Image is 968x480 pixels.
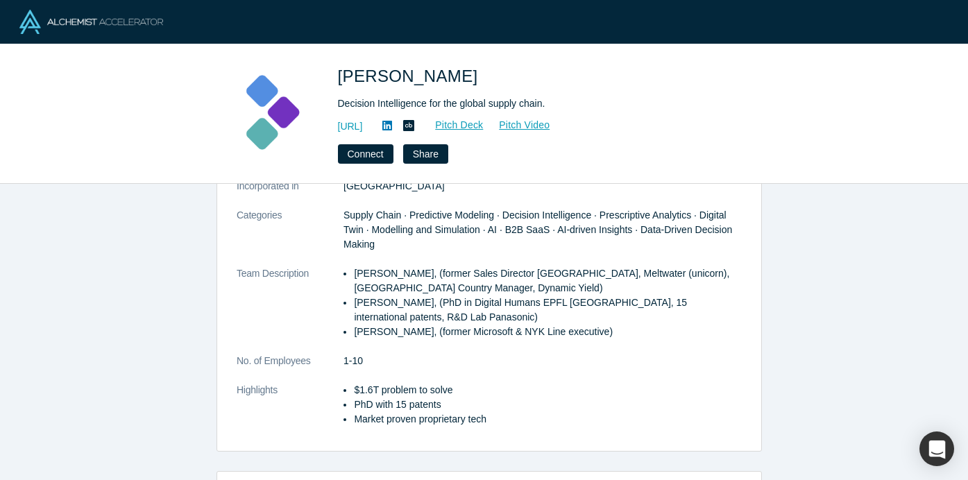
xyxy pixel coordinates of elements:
li: [PERSON_NAME], (former Sales Director [GEOGRAPHIC_DATA], Meltwater (unicorn), [GEOGRAPHIC_DATA] C... [354,266,742,295]
a: Pitch Deck [420,117,484,133]
img: Kimaru AI's Logo [221,64,319,161]
dd: 1-10 [343,354,742,368]
a: [URL] [338,119,363,134]
dt: Team Description [237,266,343,354]
li: [PERSON_NAME], (PhD in Digital Humans EPFL [GEOGRAPHIC_DATA], 15 international patents, R&D Lab P... [354,295,742,325]
dd: [GEOGRAPHIC_DATA] [343,179,742,194]
li: Market proven proprietary tech [354,412,742,427]
dt: No. of Employees [237,354,343,383]
li: $1.6T problem to solve [354,383,742,397]
span: [PERSON_NAME] [338,67,483,85]
dt: Highlights [237,383,343,441]
button: Share [403,144,448,164]
dt: Categories [237,208,343,266]
span: Supply Chain · Predictive Modeling · Decision Intelligence · Prescriptive Analytics · Digital Twi... [343,209,732,250]
div: Decision Intelligence for the global supply chain. [338,96,727,111]
img: Alchemist Logo [19,10,163,34]
li: PhD with 15 patents [354,397,742,412]
li: [PERSON_NAME], (former Microsoft & NYK Line executive) [354,325,742,339]
button: Connect [338,144,393,164]
dt: Incorporated in [237,179,343,208]
a: Pitch Video [484,117,550,133]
